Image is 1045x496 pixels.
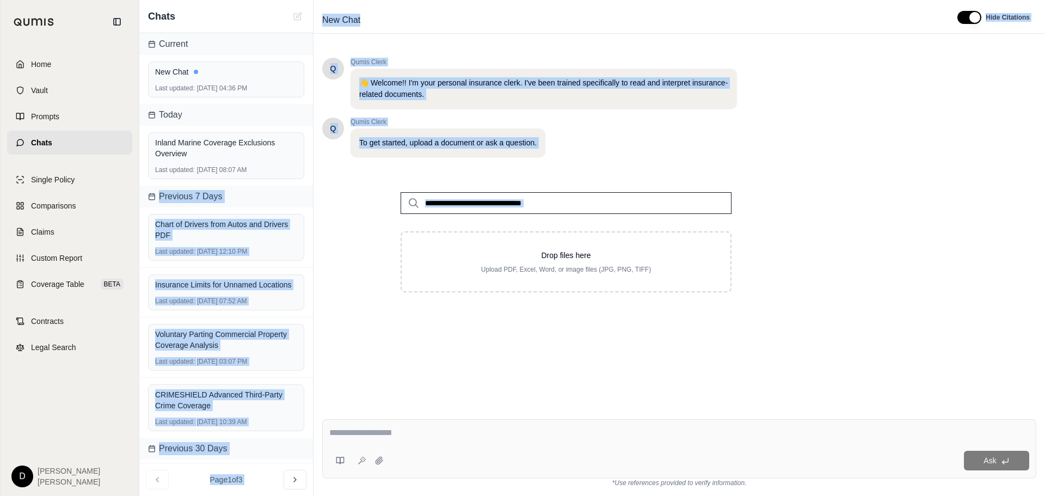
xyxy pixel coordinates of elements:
span: Last updated: [155,247,195,256]
span: Ask [983,456,996,465]
img: Qumis Logo [14,18,54,26]
span: Chats [148,9,175,24]
a: Home [7,52,132,76]
span: Custom Report [31,253,82,264]
span: Contracts [31,316,64,327]
span: Chats [31,137,52,148]
div: [DATE] 08:07 AM [155,166,297,174]
a: Chats [7,131,132,155]
span: Hello [330,63,336,74]
span: Home [31,59,51,70]
button: Collapse sidebar [108,13,126,30]
span: Comparisons [31,200,76,211]
span: Legal Search [31,342,76,353]
div: CRIMESHIELD Advanced Third-Party Crime Coverage [155,389,297,411]
span: Last updated: [155,297,195,305]
span: Prompts [31,111,59,122]
p: Upload PDF, Excel, Word, or image files (JPG, PNG, TIFF) [419,265,713,274]
span: Hello [330,123,336,134]
div: Edit Title [318,11,944,29]
p: Drop files here [419,250,713,261]
div: [DATE] 03:07 PM [155,357,297,366]
span: Qumis Clerk [351,58,737,66]
span: Hide Citations [986,13,1030,22]
a: Legal Search [7,335,132,359]
p: 👋 Welcome!! I'm your personal insurance clerk. I've been trained specifically to read and interpr... [359,77,728,100]
a: Custom Report [7,246,132,270]
span: BETA [101,279,124,290]
div: Current [139,33,313,55]
span: Last updated: [155,418,195,426]
a: Contracts [7,309,132,333]
div: Chart of Drivers from Autos and Drivers PDF [155,219,297,241]
div: New Chat [155,66,297,77]
span: Coverage Table [31,279,84,290]
div: *Use references provided to verify information. [322,479,1036,487]
div: Previous 30 Days [139,438,313,460]
span: [PERSON_NAME] [38,466,100,476]
div: Today [139,104,313,126]
span: Vault [31,85,48,96]
span: [PERSON_NAME] [38,476,100,487]
div: [DATE] 07:52 AM [155,297,297,305]
a: Coverage TableBETA [7,272,132,296]
span: Last updated: [155,84,195,93]
div: D [11,466,33,487]
span: Qumis Clerk [351,118,545,126]
div: [DATE] 10:39 AM [155,418,297,426]
div: Inland Marine Coverage Exclusions Overview [155,137,297,159]
p: To get started, upload a document or ask a question. [359,137,537,149]
a: Claims [7,220,132,244]
span: New Chat [318,11,365,29]
div: [DATE] 04:36 PM [155,84,297,93]
a: Comparisons [7,194,132,218]
div: Voluntary Parting Commercial Property Coverage Analysis [155,329,297,351]
a: Prompts [7,105,132,128]
button: Ask [964,451,1029,470]
div: Insurance Limits for Unnamed Locations [155,279,297,290]
a: Single Policy [7,168,132,192]
span: Last updated: [155,357,195,366]
div: [DATE] 12:10 PM [155,247,297,256]
div: Previous 7 Days [139,186,313,207]
span: Last updated: [155,166,195,174]
span: Page 1 of 3 [210,474,243,485]
span: Single Policy [31,174,75,185]
a: Vault [7,78,132,102]
span: Claims [31,226,54,237]
button: New Chat [291,10,304,23]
